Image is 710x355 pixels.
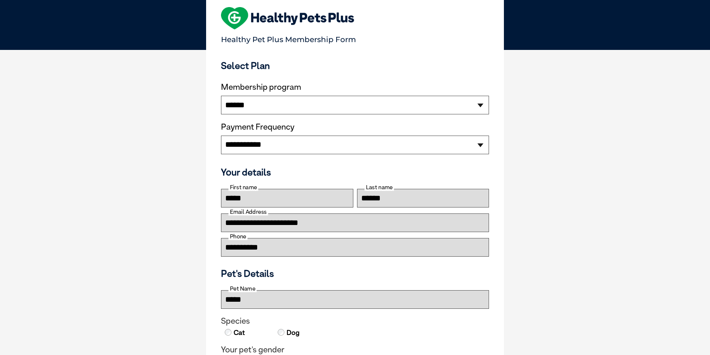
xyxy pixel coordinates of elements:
label: First name [228,184,258,191]
img: heart-shape-hpp-logo-large.png [221,7,354,29]
label: Last name [365,184,394,191]
h3: Select Plan [221,60,489,71]
legend: Species [221,316,489,326]
h3: Pet's Details [218,268,492,279]
label: Phone [228,233,247,240]
label: Payment Frequency [221,122,294,132]
label: Email Address [228,209,268,215]
p: Healthy Pet Plus Membership Form [221,32,489,44]
h3: Your details [221,167,489,178]
legend: Your pet's gender [221,345,489,355]
label: Membership program [221,82,489,92]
